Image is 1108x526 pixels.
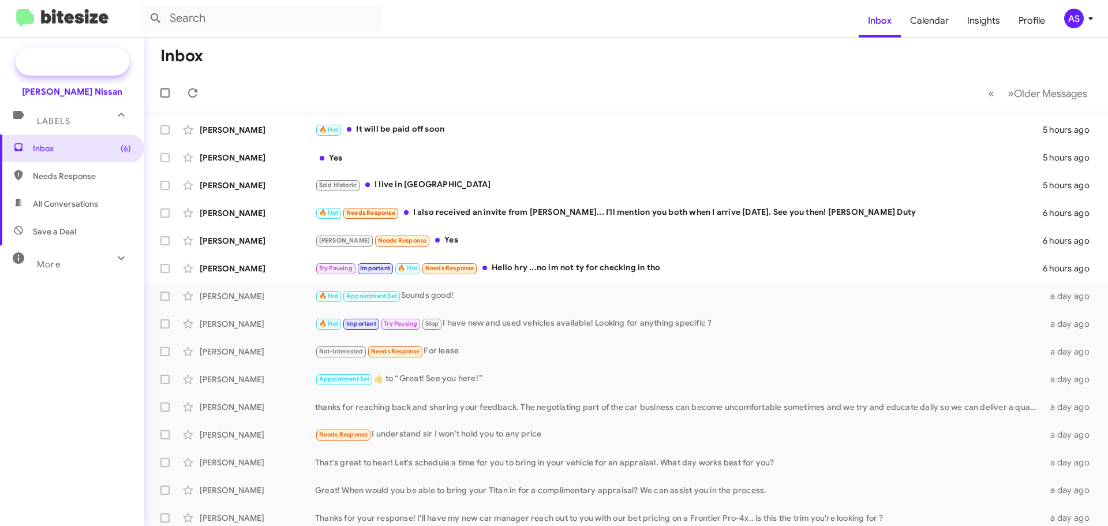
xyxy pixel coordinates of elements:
[16,48,129,76] a: Special Campaign
[1043,235,1099,247] div: 6 hours ago
[33,170,131,182] span: Needs Response
[982,81,1094,105] nav: Page navigation example
[1043,512,1099,524] div: a day ago
[378,237,427,244] span: Needs Response
[360,264,390,272] span: Important
[33,143,131,154] span: Inbox
[371,348,420,355] span: Needs Response
[200,429,315,441] div: [PERSON_NAME]
[315,457,1043,468] div: That's great to hear! Let's schedule a time for you to bring in your vehicle for an appraisal. Wh...
[859,4,901,38] a: Inbox
[1043,374,1099,385] div: a day ago
[315,234,1043,247] div: Yes
[315,484,1043,496] div: Great! When would you be able to bring your Titan in for a complimentary appraisal? We can assist...
[1001,81,1094,105] button: Next
[1043,318,1099,330] div: a day ago
[319,237,370,244] span: [PERSON_NAME]
[315,317,1043,330] div: I have new and used vehicles available! Looking for anything specific ?
[200,318,315,330] div: [PERSON_NAME]
[315,401,1043,413] div: thanks for reaching back and sharing your feedback. The negotiating part of the car business can ...
[315,372,1043,386] div: ​👍​ to “ Great! See you here! ”
[398,264,417,272] span: 🔥 Hot
[1043,401,1099,413] div: a day ago
[1009,4,1054,38] a: Profile
[200,484,315,496] div: [PERSON_NAME]
[1043,180,1099,191] div: 5 hours ago
[319,292,339,300] span: 🔥 Hot
[1043,152,1099,163] div: 5 hours ago
[315,123,1043,136] div: It will be paid off soon
[901,4,958,38] a: Calendar
[1043,429,1099,441] div: a day ago
[981,81,1001,105] button: Previous
[319,264,353,272] span: Try Pausing
[200,152,315,163] div: [PERSON_NAME]
[315,262,1043,275] div: Hello hry ...no im not ty for checking in tho
[121,143,131,154] span: (6)
[200,235,315,247] div: [PERSON_NAME]
[1008,86,1014,100] span: »
[200,457,315,468] div: [PERSON_NAME]
[33,198,98,210] span: All Conversations
[346,209,395,217] span: Needs Response
[50,56,120,68] span: Special Campaign
[140,5,382,32] input: Search
[988,86,994,100] span: «
[319,431,368,438] span: Needs Response
[200,401,315,413] div: [PERSON_NAME]
[319,209,339,217] span: 🔥 Hot
[425,320,439,327] span: Stop
[1043,484,1099,496] div: a day ago
[319,375,370,383] span: Appointment Set
[200,374,315,385] div: [PERSON_NAME]
[315,428,1043,441] div: I understand sir I won't hold you to any price
[425,264,474,272] span: Needs Response
[1043,124,1099,136] div: 5 hours ago
[958,4,1009,38] a: Insights
[315,178,1043,192] div: I live in [GEOGRAPHIC_DATA]
[1043,263,1099,274] div: 6 hours ago
[346,320,376,327] span: Important
[37,116,70,126] span: Labels
[319,348,364,355] span: Not-Interested
[200,290,315,302] div: [PERSON_NAME]
[319,320,339,327] span: 🔥 Hot
[315,512,1043,524] div: Thanks for your response! I'll have my new car manager reach out to you with our bet pricing on a...
[200,346,315,357] div: [PERSON_NAME]
[319,181,357,189] span: Sold Historic
[37,259,61,270] span: More
[1043,346,1099,357] div: a day ago
[200,180,315,191] div: [PERSON_NAME]
[1054,9,1095,28] button: AS
[384,320,417,327] span: Try Pausing
[200,207,315,219] div: [PERSON_NAME]
[1043,207,1099,219] div: 6 hours ago
[315,345,1043,358] div: For lease
[1043,457,1099,468] div: a day ago
[315,152,1043,163] div: Yes
[200,124,315,136] div: [PERSON_NAME]
[200,512,315,524] div: [PERSON_NAME]
[200,263,315,274] div: [PERSON_NAME]
[346,292,397,300] span: Appointment Set
[160,47,203,65] h1: Inbox
[1043,290,1099,302] div: a day ago
[315,289,1043,303] div: Sounds good!
[33,226,76,237] span: Save a Deal
[319,126,339,133] span: 🔥 Hot
[315,206,1043,219] div: I also received an invite from [PERSON_NAME]... I'll mention you both when I arrive [DATE]. See y...
[1064,9,1084,28] div: AS
[1014,87,1087,100] span: Older Messages
[22,86,122,98] div: [PERSON_NAME] Nissan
